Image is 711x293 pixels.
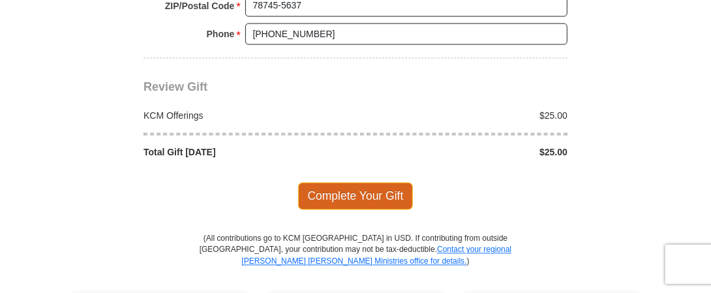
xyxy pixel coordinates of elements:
[207,25,235,43] strong: Phone
[199,234,512,290] p: (All contributions go to KCM [GEOGRAPHIC_DATA] in USD. If contributing from outside [GEOGRAPHIC_D...
[137,146,356,159] div: Total Gift [DATE]
[144,80,207,93] span: Review Gift
[355,146,575,159] div: $25.00
[241,245,511,266] a: Contact your regional [PERSON_NAME] [PERSON_NAME] Ministries office for details.
[137,110,356,123] div: KCM Offerings
[298,183,414,210] span: Complete Your Gift
[355,110,575,123] div: $25.00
